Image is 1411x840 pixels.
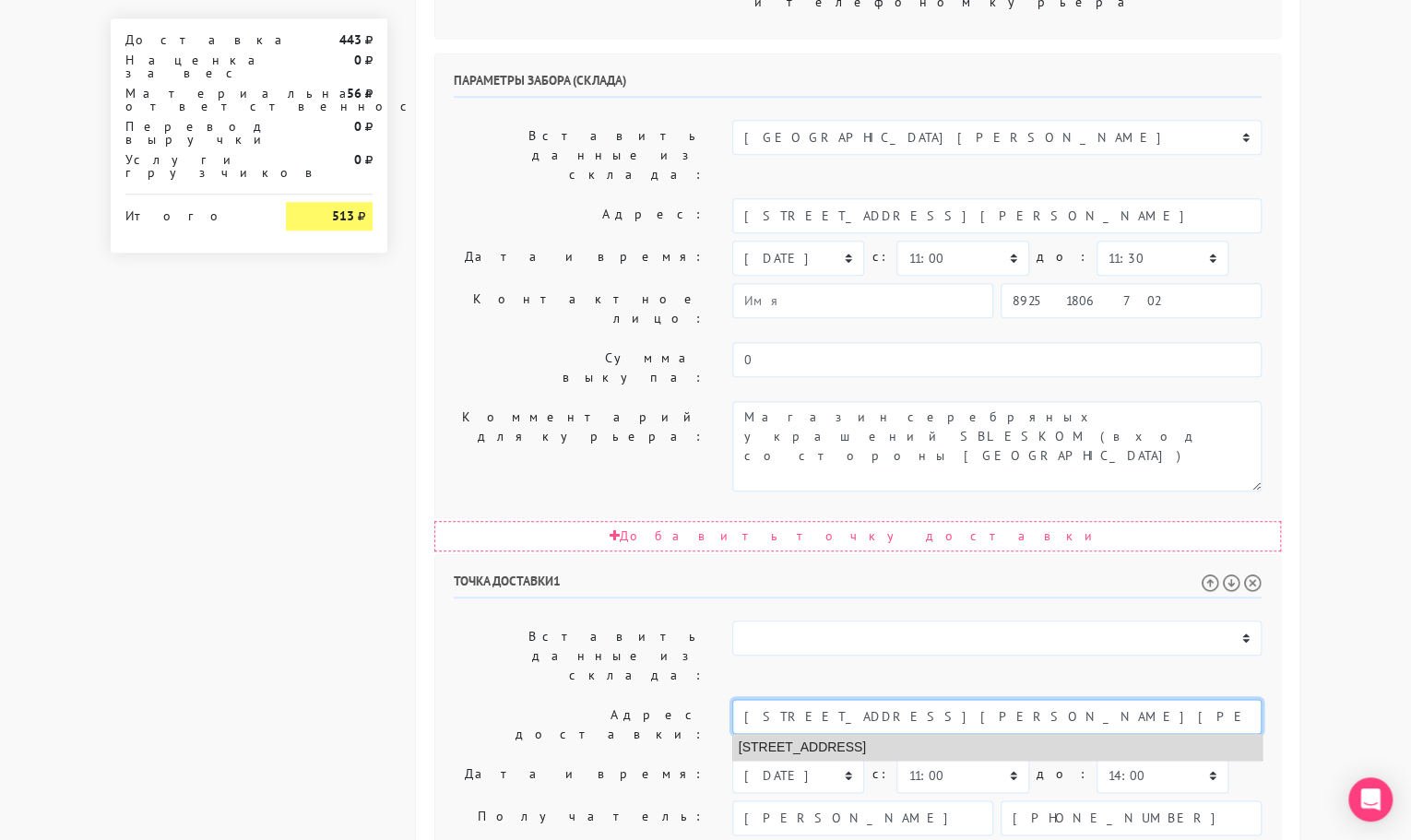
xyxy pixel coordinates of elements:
[440,699,718,751] label: Адрес доставки:
[112,53,272,79] div: Наценка за вес
[332,207,354,224] strong: 513
[454,73,1262,98] h6: Параметры забора (склада)
[339,31,362,48] strong: 443
[1037,758,1089,790] label: до:
[434,521,1281,551] div: Добавить точку доставки
[440,241,718,276] label: Дата и время:
[112,33,272,46] div: Доставка
[440,342,718,394] label: Сумма выкупа:
[354,151,362,168] strong: 0
[440,198,718,233] label: Адрес:
[871,758,889,790] label: c:
[440,800,718,835] label: Получатель:
[1037,241,1089,273] label: до:
[440,283,718,335] label: Контактное лицо:
[1001,800,1262,835] input: Телефон
[112,153,272,179] div: Услуги грузчиков
[733,735,1262,760] li: [STREET_ADDRESS]
[454,574,1262,598] h6: Точка доставки
[440,621,718,692] label: Вставить данные из склада:
[440,120,718,191] label: Вставить данные из склада:
[1001,283,1262,318] input: Телефон
[732,800,993,835] input: Имя
[1348,777,1393,822] div: Open Intercom Messenger
[354,52,362,68] strong: 0
[553,573,561,589] span: 1
[112,120,272,146] div: Перевод выручки
[440,758,718,793] label: Дата и время:
[871,241,889,273] label: c:
[112,87,272,112] div: Материальная ответственность
[354,118,362,135] strong: 0
[125,202,258,222] div: Итого
[440,401,718,491] label: Комментарий для курьера:
[732,283,993,318] input: Имя
[347,85,362,101] strong: 56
